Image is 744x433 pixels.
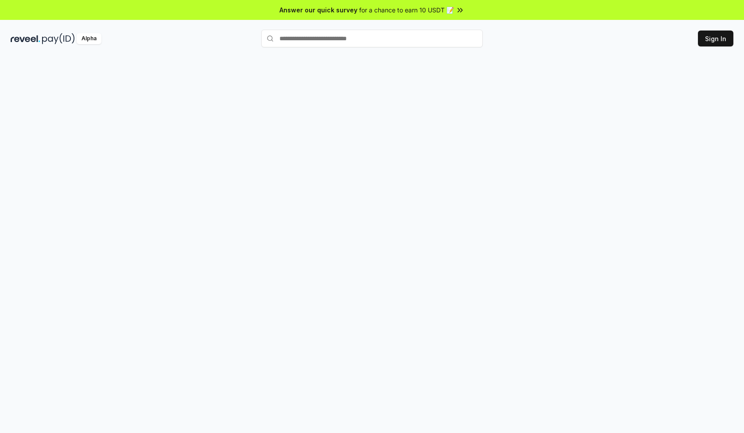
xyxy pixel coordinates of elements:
[279,5,357,15] span: Answer our quick survey
[359,5,454,15] span: for a chance to earn 10 USDT 📝
[77,33,101,44] div: Alpha
[42,33,75,44] img: pay_id
[11,33,40,44] img: reveel_dark
[698,31,733,46] button: Sign In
